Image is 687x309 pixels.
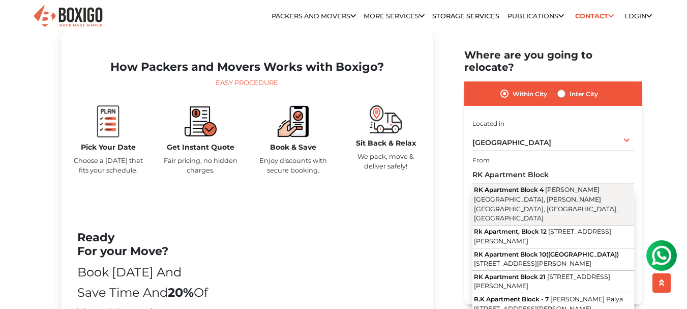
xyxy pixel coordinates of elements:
[255,143,332,152] h5: Book & Save
[513,88,547,100] label: Within City
[472,270,634,293] button: RK Apartment Block 21 [STREET_ADDRESS][PERSON_NAME]
[474,228,547,235] span: Rk Apartment, Block 12
[70,143,147,152] h5: Pick Your Date
[347,139,425,148] h5: Sit Back & Relax
[272,12,356,20] a: Packers and Movers
[472,156,490,165] label: From
[472,138,551,147] span: [GEOGRAPHIC_DATA]
[432,12,499,20] a: Storage Services
[464,49,642,73] h2: Where are you going to relocate?
[472,248,634,270] button: RK Apartment Block 10([GEOGRAPHIC_DATA]) [STREET_ADDRESS][PERSON_NAME]
[162,143,240,152] h5: Get Instant Quote
[70,156,147,175] p: Choose a [DATE] that fits your schedule.
[472,226,634,248] button: Rk Apartment, Block 12 [STREET_ADDRESS][PERSON_NAME]
[472,184,634,226] button: RK Apartment Block 4 [PERSON_NAME][GEOGRAPHIC_DATA], [PERSON_NAME][GEOGRAPHIC_DATA], [GEOGRAPHIC_...
[624,12,652,20] a: Login
[474,186,544,193] span: RK Apartment Block 4
[77,231,210,258] h2: Ready For your Move?
[474,295,549,303] span: R.K Apartment Block - 7
[70,78,425,88] div: Easy Procedure
[92,105,124,137] img: boxigo_packers_and_movers_plan
[652,273,671,293] button: scroll up
[168,285,194,300] b: 20%
[70,60,425,74] h2: How Packers and Movers Works with Boxigo?
[474,272,610,290] span: [STREET_ADDRESS][PERSON_NAME]
[472,119,504,128] label: Located in
[162,156,240,175] p: Fair pricing, no hidden charges.
[474,259,591,267] span: [STREET_ADDRESS][PERSON_NAME]
[364,12,425,20] a: More services
[347,152,425,171] p: We pack, move & deliver safely!
[10,10,31,31] img: whatsapp-icon.svg
[572,8,617,24] a: Contact
[472,166,634,184] input: Select Building or Nearest Landmark
[570,88,598,100] label: Inter City
[474,272,546,280] span: RK Apartment Block 21
[474,186,618,222] span: [PERSON_NAME][GEOGRAPHIC_DATA], [PERSON_NAME][GEOGRAPHIC_DATA], [GEOGRAPHIC_DATA], [GEOGRAPHIC_DATA]
[185,105,217,137] img: boxigo_packers_and_movers_compare
[370,105,402,133] img: boxigo_packers_and_movers_move
[507,12,564,20] a: Publications
[255,156,332,175] p: Enjoy discounts with secure booking.
[33,4,104,29] img: Boxigo
[277,105,309,137] img: boxigo_packers_and_movers_book
[474,250,619,258] span: RK Apartment Block 10([GEOGRAPHIC_DATA])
